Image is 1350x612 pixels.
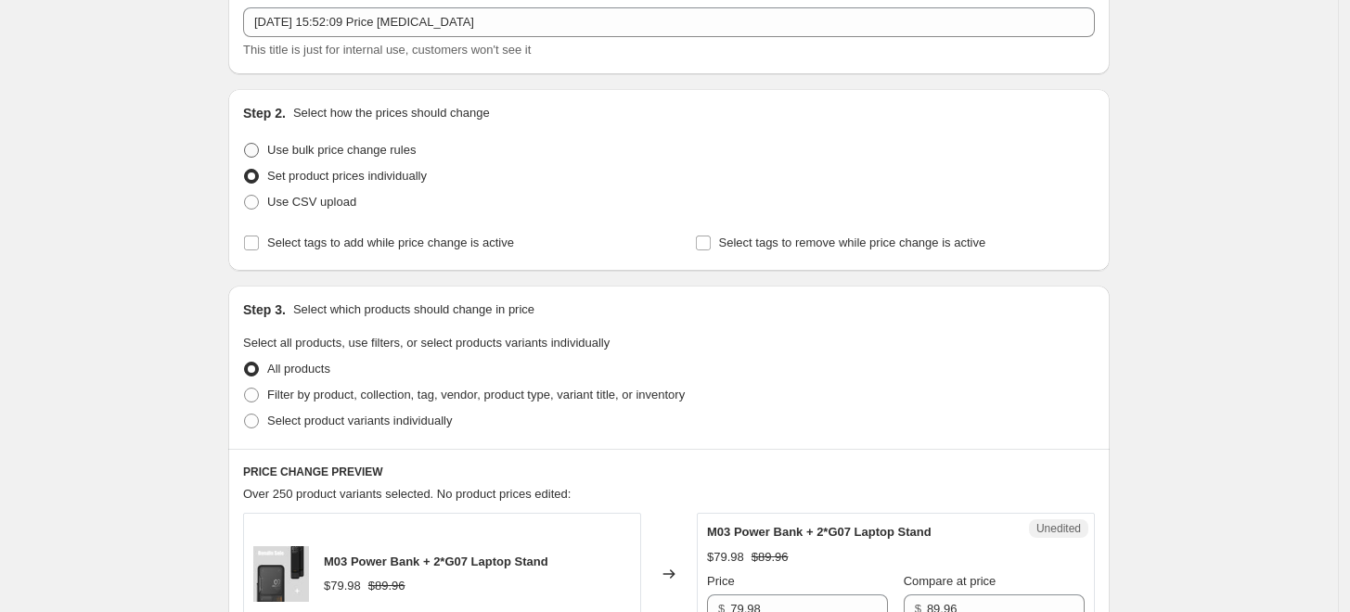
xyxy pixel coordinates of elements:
[293,104,490,122] p: Select how the prices should change
[243,43,531,57] span: This title is just for internal use, customers won't see it
[1036,521,1081,536] span: Unedited
[324,577,361,595] div: $79.98
[324,555,548,568] span: M03 Power Bank + 2*G07 Laptop Stand
[267,414,452,427] span: Select product variants individually
[267,195,356,209] span: Use CSV upload
[267,388,685,402] span: Filter by product, collection, tag, vendor, product type, variant title, or inventory
[267,169,427,183] span: Set product prices individually
[243,104,286,122] h2: Step 2.
[253,546,309,602] img: aulumum03-g07_80x.jpg
[707,525,932,539] span: M03 Power Bank + 2*G07 Laptop Stand
[243,336,610,350] span: Select all products, use filters, or select products variants individually
[904,574,996,588] span: Compare at price
[243,465,1095,479] h6: PRICE CHANGE PREVIEW
[267,236,514,249] span: Select tags to add while price change is active
[243,300,286,319] h2: Step 3.
[267,362,330,376] span: All products
[243,487,571,501] span: Over 250 product variants selected. No product prices edited:
[707,574,735,588] span: Price
[267,143,416,157] span: Use bulk price change rules
[368,577,405,595] strike: $89.96
[719,236,986,249] span: Select tags to remove while price change is active
[707,548,744,567] div: $79.98
[293,300,534,319] p: Select which products should change in price
[752,548,789,567] strike: $89.96
[243,7,1095,37] input: 30% off holiday sale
